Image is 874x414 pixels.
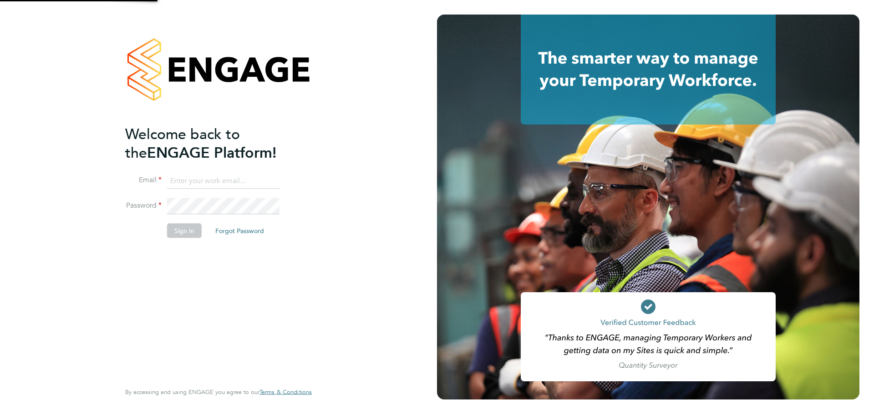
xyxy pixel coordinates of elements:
button: Forgot Password [208,224,271,238]
h2: ENGAGE Platform! [125,125,303,162]
span: By accessing and using ENGAGE you agree to our [125,388,312,396]
button: Sign In [167,224,202,238]
a: Terms & Conditions [259,389,312,396]
span: Welcome back to the [125,125,240,161]
input: Enter your work email... [167,173,279,189]
label: Password [125,201,162,210]
label: Email [125,175,162,185]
